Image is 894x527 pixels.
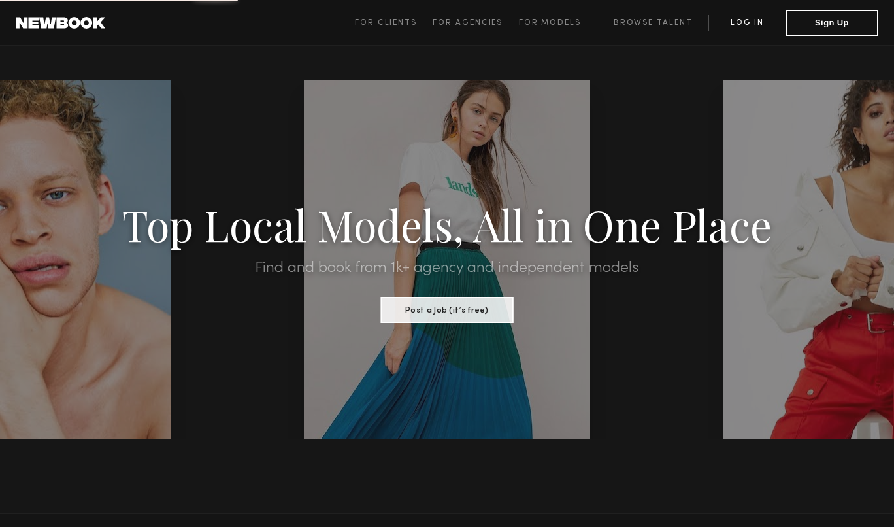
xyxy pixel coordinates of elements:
a: For Models [519,15,597,31]
button: Sign Up [786,10,878,36]
a: Log in [708,15,786,31]
a: For Agencies [433,15,518,31]
a: Browse Talent [597,15,708,31]
a: Post a Job (it’s free) [380,301,513,316]
button: Post a Job (it’s free) [380,297,513,323]
span: For Models [519,19,581,27]
a: For Clients [355,15,433,31]
h1: Top Local Models, All in One Place [67,204,827,245]
span: For Agencies [433,19,503,27]
span: For Clients [355,19,417,27]
h2: Find and book from 1k+ agency and independent models [67,260,827,276]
